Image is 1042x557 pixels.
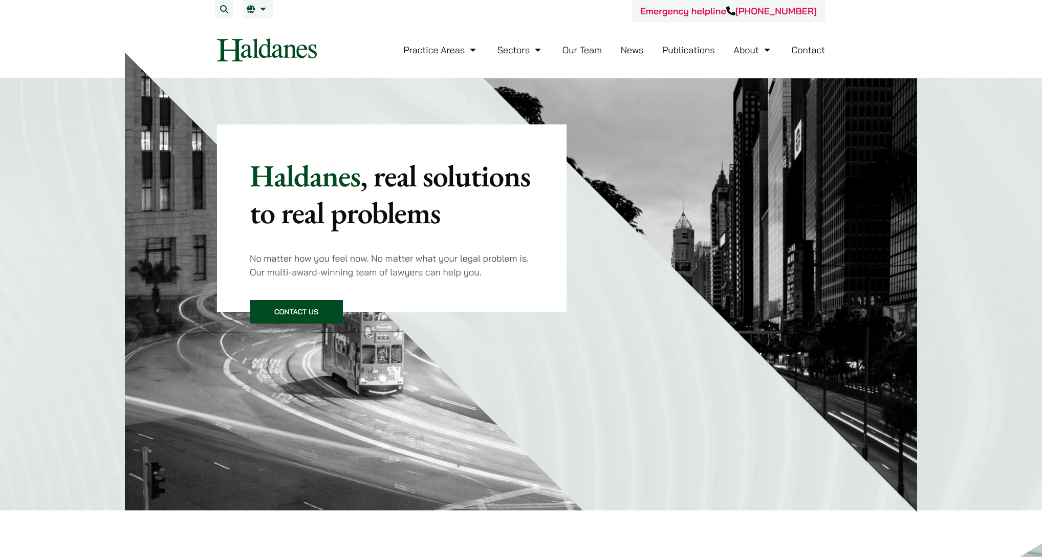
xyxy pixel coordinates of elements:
[621,44,644,56] a: News
[497,44,544,56] a: Sectors
[733,44,772,56] a: About
[662,44,715,56] a: Publications
[640,5,817,17] a: Emergency helpline[PHONE_NUMBER]
[247,5,269,13] a: EN
[250,251,534,279] p: No matter how you feel now. No matter what your legal problem is. Our multi-award-winning team of...
[250,157,534,231] p: Haldanes
[403,44,479,56] a: Practice Areas
[250,156,530,232] mark: , real solutions to real problems
[217,38,317,61] img: Logo of Haldanes
[250,300,343,324] a: Contact Us
[791,44,825,56] a: Contact
[562,44,602,56] a: Our Team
